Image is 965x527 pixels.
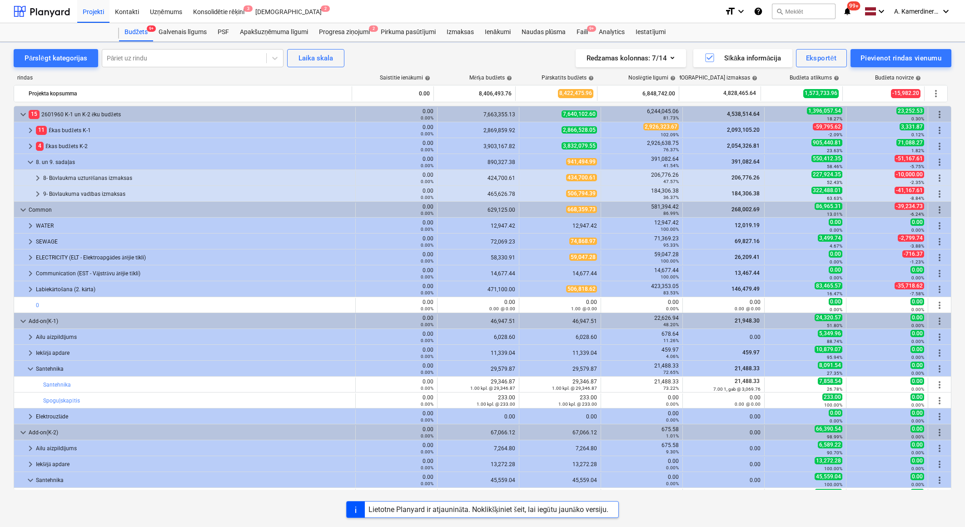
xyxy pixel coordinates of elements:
[734,318,761,324] span: 21,948.30
[829,266,842,273] span: 0.00
[736,6,746,17] i: keyboard_arrow_down
[25,284,36,295] span: keyboard_arrow_right
[36,250,352,265] div: ELECTRICITY (ELT - Elektroapgādes ārējie tīkli)
[934,236,945,247] span: Vairāk darbību
[356,86,430,101] div: 0.00
[934,204,945,215] span: Vairāk darbību
[153,23,212,41] a: Galvenais līgums
[830,228,842,233] small: 0.00%
[287,49,344,67] button: Laika skala
[566,158,597,165] span: 941,494.99
[803,89,839,98] span: 1,573,733.96
[661,274,679,279] small: 100.00%
[934,252,945,263] span: Vairāk darbību
[36,123,352,138] div: Ēkas budžets K-1
[421,259,433,263] small: 0.00%
[566,206,597,213] span: 668,359.73
[829,298,842,305] span: 0.00
[815,282,842,289] span: 83,465.57
[25,332,36,343] span: keyboard_arrow_right
[663,179,679,184] small: 47.57%
[811,187,842,194] span: 322,488.01
[934,395,945,406] span: Vairāk darbību
[896,139,924,146] span: 71,088.27
[523,223,597,229] div: 12,947.42
[359,140,433,153] div: 0.00
[895,171,924,178] span: -10,000.00
[359,108,433,121] div: 0.00
[18,204,29,215] span: keyboard_arrow_down
[421,274,433,279] small: 0.00%
[934,443,945,454] span: Vairāk darbību
[686,299,761,312] div: 0.00
[244,5,253,12] span: 3
[562,110,597,118] span: 7,640,102.60
[29,110,40,119] span: 15
[32,189,43,199] span: keyboard_arrow_right
[558,89,593,98] span: 8,422,475.96
[359,172,433,184] div: 0.00
[523,299,597,312] div: 0.00
[663,115,679,120] small: 81.73%
[441,318,515,324] div: 46,947.51
[734,238,761,244] span: 69,827.16
[934,411,945,422] span: Vairāk darbību
[375,23,441,41] a: Pirkuma pasūtījumi
[380,75,430,81] div: Saistītie ienākumi
[663,195,679,200] small: 36.37%
[569,238,597,245] span: 74,868.97
[25,141,36,152] span: keyboard_arrow_right
[25,348,36,358] span: keyboard_arrow_right
[359,188,433,200] div: 0.00
[605,283,679,296] div: 423,353.05
[827,148,842,153] small: 23.63%
[934,300,945,311] span: Vairāk darbību
[934,157,945,168] span: Vairāk darbību
[571,23,593,41] a: Faili9+
[605,204,679,216] div: 581,394.42
[441,286,515,293] div: 471,100.00
[910,266,924,273] span: 0.00
[666,306,679,311] small: 0.00%
[643,123,679,130] span: 2,926,323.67
[630,23,671,41] a: Iestatījumi
[441,223,515,229] div: 12,947.42
[910,298,924,305] span: 0.00
[605,156,679,169] div: 391,082.64
[359,219,433,232] div: 0.00
[910,259,924,264] small: -1.23%
[423,75,430,81] span: help
[36,155,352,169] div: 8. un 9. sadaļas
[815,203,842,210] span: 86,965.31
[731,190,761,197] span: 184,306.38
[359,204,433,216] div: 0.00
[147,25,156,32] span: 9+
[811,155,842,162] span: 550,412.35
[811,139,842,146] span: 905,440.81
[847,1,861,10] span: 99+
[605,235,679,248] div: 71,369.23
[569,254,597,261] span: 59,047.28
[934,268,945,279] span: Vairāk darbību
[441,299,515,312] div: 0.00
[25,220,36,231] span: keyboard_arrow_right
[421,131,433,136] small: 0.00%
[910,314,924,321] span: 0.00
[29,86,348,101] div: Projekta kopsumma
[421,243,433,248] small: 0.00%
[750,75,757,81] span: help
[542,75,594,81] div: Pārskatīts budžets
[827,180,842,185] small: 52.43%
[894,8,940,15] span: A. Kamerdinerovs
[32,173,43,184] span: keyboard_arrow_right
[829,219,842,226] span: 0.00
[934,141,945,152] span: Vairāk darbību
[441,127,515,134] div: 2,869,859.92
[726,127,761,133] span: 2,093,105.20
[313,23,375,41] div: Progresa ziņojumi
[807,107,842,114] span: 1,396,057.54
[523,318,597,324] div: 46,947.51
[566,190,597,197] span: 506,794.39
[587,75,594,81] span: help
